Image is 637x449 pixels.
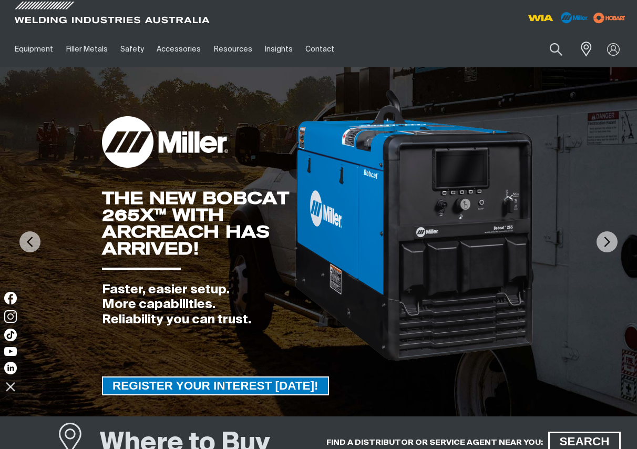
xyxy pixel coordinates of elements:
nav: Main [8,31,474,67]
img: LinkedIn [4,362,17,374]
img: Instagram [4,310,17,323]
img: miller [590,10,629,26]
img: Facebook [4,292,17,304]
img: YouTube [4,347,17,356]
h5: FIND A DISTRIBUTOR OR SERVICE AGENT NEAR YOU: [326,437,543,447]
a: Filler Metals [59,31,114,67]
img: hide socials [2,377,19,395]
span: REGISTER YOUR INTEREST [DATE]! [103,376,328,395]
a: Contact [299,31,341,67]
a: Safety [114,31,150,67]
img: PrevArrow [19,231,40,252]
button: Search products [538,37,574,62]
a: Resources [208,31,259,67]
div: Faster, easier setup. More capabilities. Reliability you can trust. [102,282,293,328]
div: THE NEW BOBCAT 265X™ WITH ARCREACH HAS ARRIVED! [102,190,293,257]
a: REGISTER YOUR INTEREST TODAY! [102,376,329,395]
a: Accessories [150,31,207,67]
input: Product name or item number... [525,37,574,62]
a: Insights [259,31,299,67]
a: Equipment [8,31,59,67]
img: TikTok [4,329,17,341]
img: NextArrow [597,231,618,252]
